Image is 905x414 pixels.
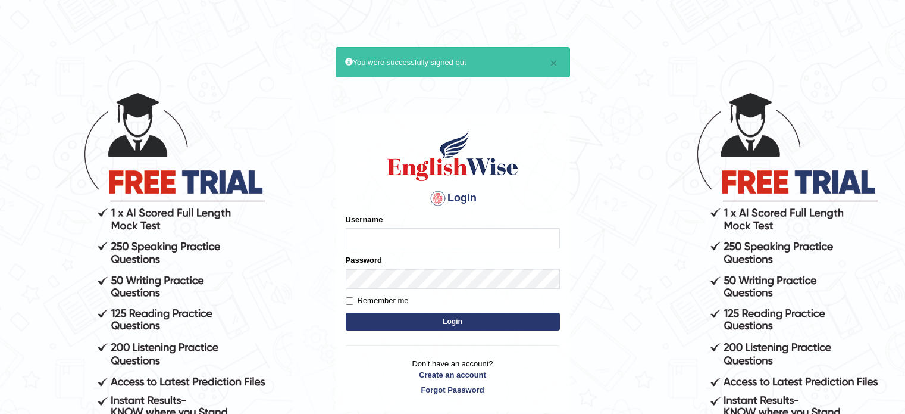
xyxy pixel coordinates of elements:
a: Create an account [346,369,560,381]
a: Forgot Password [346,384,560,396]
h4: Login [346,189,560,208]
label: Username [346,214,383,225]
p: Don't have an account? [346,358,560,395]
button: × [550,57,557,69]
label: Remember me [346,295,409,307]
div: You were successfully signed out [336,47,570,77]
input: Remember me [346,297,353,305]
label: Password [346,254,382,266]
button: Login [346,313,560,331]
img: Logo of English Wise sign in for intelligent practice with AI [385,129,521,183]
